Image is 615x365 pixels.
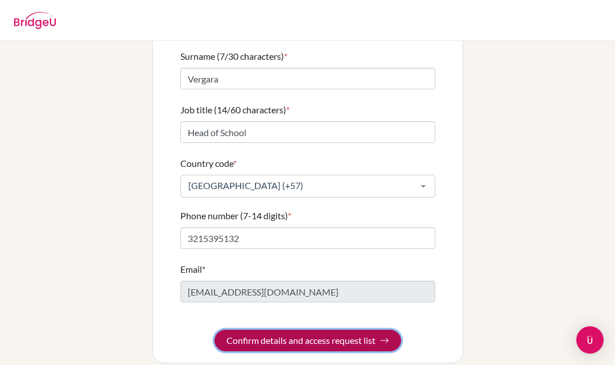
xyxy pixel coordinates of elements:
button: Confirm details and access request list [214,330,401,351]
label: Email* [180,263,205,276]
label: Country code [180,157,237,170]
input: Enter your surname [180,68,435,89]
input: Enter your job title [180,121,435,143]
img: Arrow right [380,336,389,345]
span: [GEOGRAPHIC_DATA] (+57) [185,180,412,191]
input: Enter your number [180,227,435,249]
img: BridgeU logo [14,12,56,29]
label: Surname (7/30 characters) [180,50,287,63]
div: Open Intercom Messenger [576,326,604,354]
label: Phone number (7-14 digits) [180,209,291,223]
label: Job title (14/60 characters) [180,103,290,117]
